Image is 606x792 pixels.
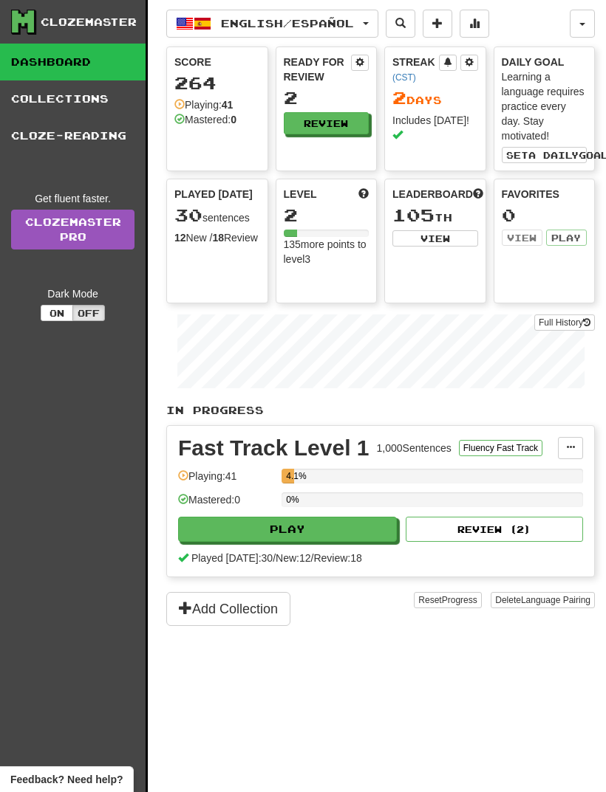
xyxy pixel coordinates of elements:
[534,314,595,331] button: Full History
[174,74,260,92] div: 264
[392,230,478,247] button: View
[174,232,186,244] strong: 12
[406,517,583,542] button: Review (2)
[414,592,481,608] button: ResetProgress
[528,150,579,160] span: a daily
[284,187,317,202] span: Level
[473,187,483,202] span: This week in points, UTC
[546,230,587,246] button: Play
[72,305,105,321] button: Off
[178,437,370,459] div: Fast Track Level 1
[166,403,595,418] p: In Progress
[11,286,135,301] div: Dark Mode
[174,204,202,225] span: 30
[392,72,416,83] a: (CST)
[313,552,361,564] span: Review: 18
[521,595,590,605] span: Language Pairing
[502,55,588,69] div: Daily Goal
[311,552,314,564] span: /
[392,113,478,142] div: Includes [DATE]!
[212,232,224,244] strong: 18
[166,592,290,626] button: Add Collection
[460,10,489,38] button: More stats
[284,237,370,266] div: 135 more points to level 3
[178,469,274,493] div: Playing: 41
[502,206,588,224] div: 0
[174,55,260,69] div: Score
[178,517,397,542] button: Play
[10,772,123,787] span: Open feedback widget
[386,10,415,38] button: Search sentences
[41,305,73,321] button: On
[392,89,478,108] div: Day s
[174,230,260,245] div: New / Review
[11,210,135,249] a: ClozemasterPro
[284,206,370,224] div: 2
[423,10,452,38] button: Add sentence to collection
[392,204,435,225] span: 105
[358,187,369,202] span: Score more points to level up
[459,440,542,456] button: Fluency Fast Track
[11,191,135,206] div: Get fluent faster.
[491,592,595,608] button: DeleteLanguage Pairing
[178,492,274,517] div: Mastered: 0
[222,99,234,111] strong: 41
[392,187,473,202] span: Leaderboard
[284,89,370,107] div: 2
[502,187,588,202] div: Favorites
[502,230,542,246] button: View
[502,69,588,143] div: Learning a language requires practice every day. Stay motivated!
[392,55,439,84] div: Streak
[273,552,276,564] span: /
[231,114,236,125] strong: 0
[166,10,378,38] button: English/Español
[174,187,253,202] span: Played [DATE]
[286,469,293,483] div: 4.1%
[377,441,452,455] div: 1,000 Sentences
[41,15,137,30] div: Clozemaster
[284,112,370,134] button: Review
[276,552,310,564] span: New: 12
[442,595,477,605] span: Progress
[174,112,236,127] div: Mastered:
[174,97,233,112] div: Playing:
[284,55,352,84] div: Ready for Review
[502,147,588,163] button: Seta dailygoal
[221,17,354,30] span: English / Español
[392,206,478,225] div: th
[174,206,260,225] div: sentences
[191,552,273,564] span: Played [DATE]: 30
[392,87,406,108] span: 2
